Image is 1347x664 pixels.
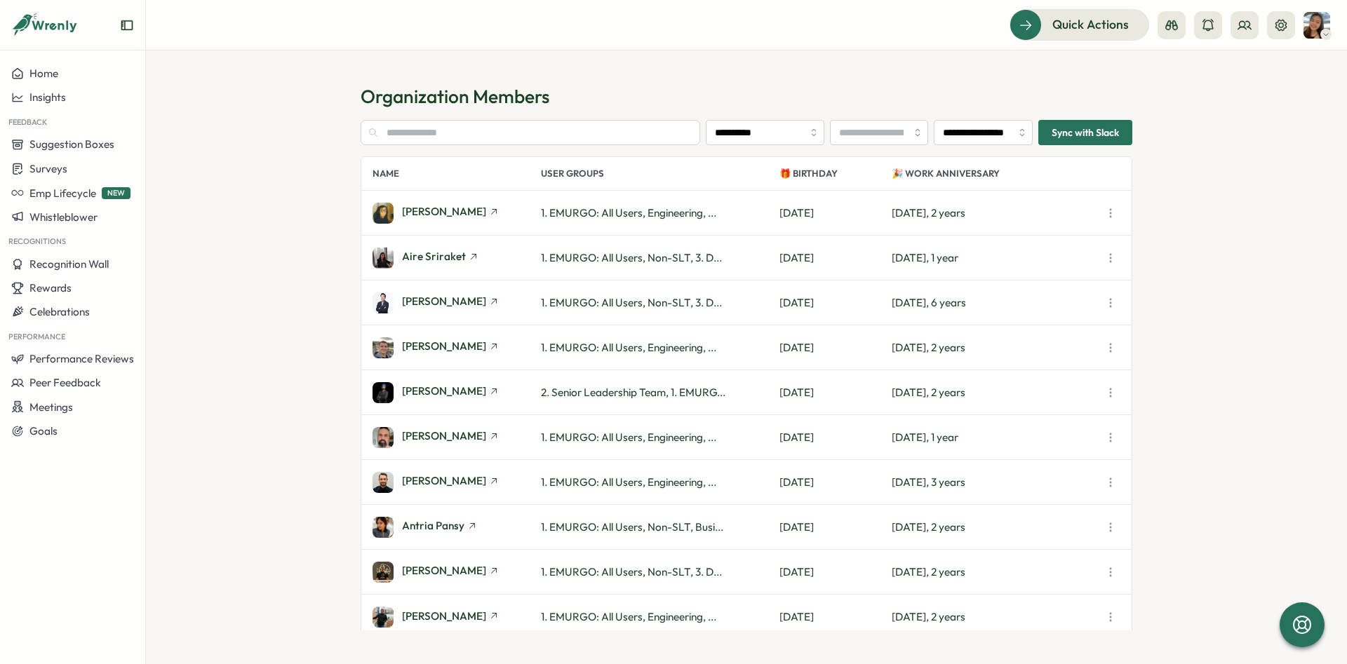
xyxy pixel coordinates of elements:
span: 1. EMURGO: All Users, Engineering, ... [541,206,716,219]
p: [DATE] [779,295,892,311]
p: [DATE] [779,564,892,580]
span: 1. EMURGO: All Users, Non-SLT, Busi... [541,520,723,534]
h1: Organization Members [361,84,1132,109]
span: Meetings [29,400,73,414]
p: [DATE], 1 year [892,250,1101,266]
a: Antria PansyAntria Pansy [373,517,541,538]
p: [DATE] [779,520,892,535]
a: Anuj Chaudhary[PERSON_NAME] [373,562,541,583]
img: Alexei Kobylinskyi [373,337,394,358]
img: Anuj Chaudhary [373,562,394,583]
img: Aire Sriraket [373,248,394,269]
span: Aire Sriraket [402,251,466,262]
p: [DATE], 2 years [892,564,1101,580]
p: User Groups [541,157,779,190]
img: Abdelkrim Dib [373,203,394,224]
img: Tracy [1304,12,1330,39]
a: Andre Meirelles[PERSON_NAME] [373,427,541,448]
span: [PERSON_NAME] [402,386,486,396]
span: [PERSON_NAME] [402,341,486,351]
button: Sync with Slack [1038,120,1132,145]
img: Andre Meirelles [373,427,394,448]
span: Performance Reviews [29,352,134,365]
img: Andy Mars [373,472,394,493]
span: [PERSON_NAME] [402,475,486,486]
span: 1. EMURGO: All Users, Non-SLT, 3. D... [541,251,722,264]
span: Recognition Wall [29,257,109,271]
span: Insights [29,90,66,104]
span: 1. EMURGO: All Users, Engineering, ... [541,341,716,354]
span: [PERSON_NAME] [402,206,486,217]
button: Quick Actions [1010,9,1149,40]
p: [DATE] [779,609,892,625]
span: Sync with Slack [1052,121,1119,144]
p: [DATE] [779,250,892,266]
p: 🎁 Birthday [779,157,892,190]
img: Albert Kim [373,292,394,313]
span: [PERSON_NAME] [402,565,486,576]
span: Whistleblower [29,210,98,224]
p: Name [373,157,541,190]
p: 🎉 Work Anniversary [892,157,1101,190]
span: Goals [29,424,58,438]
a: Alexei Kobylinskyi[PERSON_NAME] [373,337,541,358]
p: [DATE], 2 years [892,340,1101,355]
span: Surveys [29,162,67,175]
a: Anurag gandhi[PERSON_NAME] [373,607,541,628]
p: [DATE] [779,340,892,355]
span: [PERSON_NAME] [402,296,486,306]
p: [DATE], 1 year [892,430,1101,445]
p: [DATE], 2 years [892,205,1101,221]
a: Aire SriraketAire Sriraket [373,248,541,269]
p: [DATE] [779,385,892,400]
p: [DATE] [779,475,892,490]
span: Quick Actions [1052,15,1129,34]
p: [DATE], 2 years [892,520,1101,535]
span: [PERSON_NAME] [402,431,486,441]
span: 1. EMURGO: All Users, Engineering, ... [541,610,716,623]
span: 2. Senior Leadership Team, 1. EMURG... [541,386,725,399]
p: [DATE] [779,205,892,221]
img: Anurag gandhi [373,607,394,628]
a: Abdelkrim Dib[PERSON_NAME] [373,203,541,224]
p: [DATE] [779,430,892,445]
p: [DATE], 6 years [892,295,1101,311]
img: Amar Singh [373,382,394,403]
span: 1. EMURGO: All Users, Non-SLT, 3. D... [541,565,722,578]
span: 1. EMURGO: All Users, Engineering, ... [541,431,716,444]
span: Celebrations [29,305,90,318]
span: Home [29,67,58,80]
span: Emp Lifecycle [29,187,96,200]
span: 1. EMURGO: All Users, Engineering, ... [541,475,716,489]
p: [DATE], 3 years [892,475,1101,490]
span: Antria Pansy [402,520,464,531]
span: Rewards [29,281,72,294]
button: Expand sidebar [120,18,134,32]
span: [PERSON_NAME] [402,611,486,621]
span: 1. EMURGO: All Users, Non-SLT, 3. D... [541,296,722,309]
a: Andy Mars[PERSON_NAME] [373,472,541,493]
img: Antria Pansy [373,517,394,538]
span: NEW [102,187,130,199]
a: Albert Kim[PERSON_NAME] [373,292,541,313]
p: [DATE], 2 years [892,609,1101,625]
p: [DATE], 2 years [892,385,1101,400]
a: Amar Singh[PERSON_NAME] [373,382,541,403]
span: Peer Feedback [29,376,101,389]
span: Suggestion Boxes [29,137,114,151]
